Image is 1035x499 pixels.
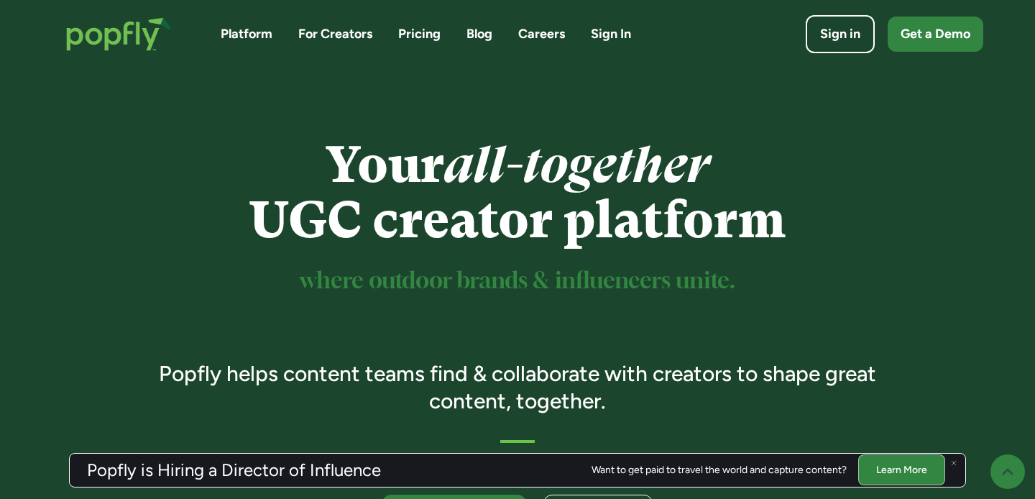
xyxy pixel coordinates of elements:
[300,270,735,293] sup: where outdoor brands & influencers unite.
[888,17,983,52] a: Get a Demo
[221,25,272,43] a: Platform
[87,462,381,479] h3: Popfly is Hiring a Director of Influence
[591,25,631,43] a: Sign In
[592,464,847,476] div: Want to get paid to travel the world and capture content?
[298,25,372,43] a: For Creators
[139,360,897,414] h3: Popfly helps content teams find & collaborate with creators to shape great content, together.
[518,25,565,43] a: Careers
[398,25,441,43] a: Pricing
[901,25,970,43] div: Get a Demo
[444,136,709,194] em: all-together
[806,15,875,53] a: Sign in
[820,25,860,43] div: Sign in
[139,137,897,248] h1: Your UGC creator platform
[858,454,945,485] a: Learn More
[52,3,186,65] a: home
[466,25,492,43] a: Blog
